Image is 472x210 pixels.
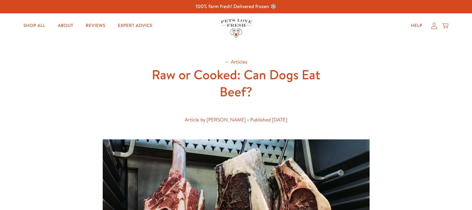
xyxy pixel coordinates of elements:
[221,19,252,38] img: Pets Love Fresh
[137,66,335,100] h1: Raw or Cooked: Can Dogs Eat Beef?
[53,20,78,32] a: About
[113,20,158,32] a: Expert Advice
[81,20,110,32] a: Reviews
[147,116,326,124] div: Article by [PERSON_NAME] • Published [DATE]
[225,59,247,65] a: ← Articles
[19,20,50,32] a: Shop All
[406,20,427,32] a: Help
